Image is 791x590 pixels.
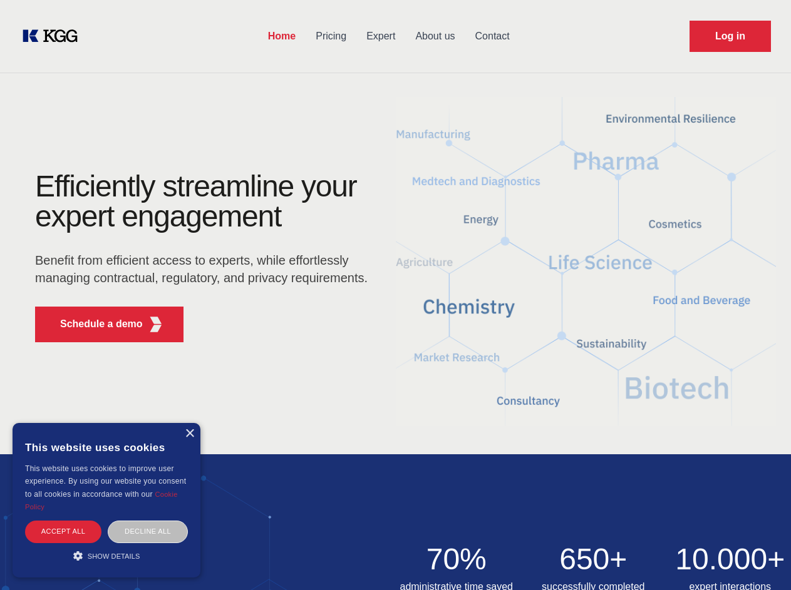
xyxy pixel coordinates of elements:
a: Cookie Policy [25,491,178,511]
span: This website uses cookies to improve user experience. By using our website you consent to all coo... [25,464,186,499]
img: KGG Fifth Element RED [396,81,777,442]
div: This website uses cookies [25,432,188,462]
div: Decline all [108,521,188,542]
div: Show details [25,549,188,562]
h2: 650+ [532,544,654,574]
h2: 70% [396,544,518,574]
button: Schedule a demoKGG Fifth Element RED [35,307,184,342]
span: Show details [88,552,140,560]
a: Request Demo [690,21,771,52]
a: Pricing [306,20,356,53]
h1: Efficiently streamline your expert engagement [35,171,376,231]
div: Close [185,429,194,439]
img: KGG Fifth Element RED [148,317,163,332]
p: Schedule a demo [60,317,143,332]
a: About us [405,20,465,53]
div: Accept all [25,521,101,542]
a: Expert [356,20,405,53]
a: Home [258,20,306,53]
a: KOL Knowledge Platform: Talk to Key External Experts (KEE) [20,26,88,46]
iframe: Chat Widget [728,530,791,590]
a: Contact [465,20,520,53]
p: Benefit from efficient access to experts, while effortlessly managing contractual, regulatory, an... [35,252,376,287]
